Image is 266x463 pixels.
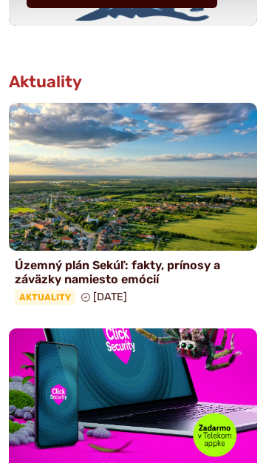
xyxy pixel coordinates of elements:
h3: Aktuality [9,73,82,91]
span: [DATE] [93,291,127,303]
a: Územný plán Sekúľ: fakty, prínosy a záväzky namiesto emócií Aktuality [DATE] [9,103,257,311]
span: Aktuality [15,290,75,305]
h4: Územný plán Sekúľ: fakty, prínosy a záväzky namiesto emócií [15,258,251,286]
